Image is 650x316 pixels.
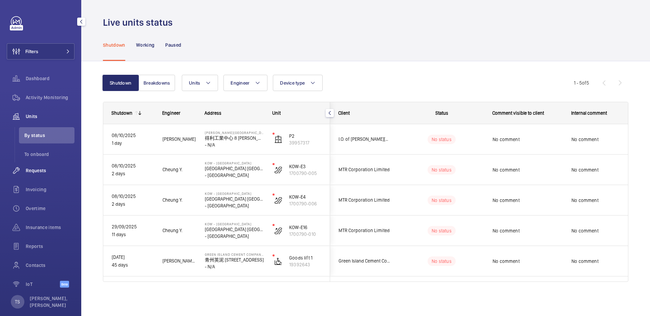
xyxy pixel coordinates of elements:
[492,110,544,116] span: Comment visible to client
[26,75,74,82] span: Dashboard
[26,262,74,269] span: Contacts
[272,110,322,116] div: Unit
[103,42,125,48] p: Shutdown
[112,193,154,200] p: 08/10/2025
[15,298,20,305] p: TS
[280,80,305,86] span: Device type
[493,258,563,265] span: No comment
[26,243,74,250] span: Reports
[205,165,264,172] p: [GEOGRAPHIC_DATA] [GEOGRAPHIC_DATA]
[112,170,154,178] p: 2 days
[26,113,74,120] span: Units
[112,253,154,261] p: [DATE]
[289,224,322,231] p: KOW-E16
[339,196,391,204] span: MTR Corporation Limited
[189,80,200,86] span: Units
[571,110,607,116] span: Internal comment
[205,196,264,202] p: [GEOGRAPHIC_DATA] [GEOGRAPHIC_DATA]
[205,233,264,240] p: - [GEOGRAPHIC_DATA]
[136,42,154,48] p: Working
[274,135,282,143] img: elevator.svg
[112,162,154,170] p: 08/10/2025
[182,75,218,91] button: Units
[204,110,221,116] span: Address
[205,191,264,196] p: KOW - [GEOGRAPHIC_DATA]
[338,110,350,116] span: Client
[493,136,563,143] span: No comment
[205,172,264,179] p: - [GEOGRAPHIC_DATA]
[24,151,74,158] span: To onboard
[162,135,196,143] span: [PERSON_NAME]
[274,257,282,265] img: platform_lift.svg
[205,202,264,209] p: - [GEOGRAPHIC_DATA]
[289,133,322,139] p: P2
[493,166,563,173] span: No comment
[205,226,264,233] p: [GEOGRAPHIC_DATA] [GEOGRAPHIC_DATA]
[60,281,69,288] span: Beta
[274,166,282,174] img: escalator.svg
[26,167,74,174] span: Requests
[231,80,250,86] span: Engineer
[112,261,154,269] p: 45 days
[432,166,452,173] p: No status
[289,200,322,207] p: 1700790-006
[289,231,322,238] p: 1700790-010
[26,281,60,288] span: IoT
[111,110,132,116] div: Shutdown
[223,75,267,91] button: Engineer
[162,110,180,116] span: Engineer
[205,256,264,263] p: 青州英泥 [STREET_ADDRESS]
[205,252,264,256] p: Green Island Cement Company Limited
[103,16,177,29] h1: Live units status
[339,166,391,174] span: MTR Corporation Limited
[205,141,264,148] p: - N/A
[112,223,154,231] p: 29/09/2025
[26,186,74,193] span: Invoicing
[162,196,196,204] span: Cheung Y.
[571,166,633,173] span: No comment
[571,227,633,234] span: No comment
[435,110,448,116] span: Status
[205,131,264,135] p: [PERSON_NAME][GEOGRAPHIC_DATA]
[289,194,322,200] p: KOW-E4
[289,170,322,177] p: 1700790-005
[493,227,563,234] span: No comment
[582,80,586,86] span: of
[289,139,322,146] p: 39957317
[574,81,589,85] span: 1 - 5 5
[274,196,282,204] img: escalator.svg
[289,163,322,170] p: KOW-E3
[205,222,264,226] p: KOW - [GEOGRAPHIC_DATA]
[339,227,391,234] span: MTR Corporation Limited
[289,261,322,268] p: 19392643
[571,197,633,204] span: No comment
[112,139,154,147] p: 1 day
[26,94,74,101] span: Activity Monitoring
[205,161,264,165] p: KOW - [GEOGRAPHIC_DATA]
[112,132,154,139] p: 08/10/2025
[432,197,452,204] p: No status
[339,257,391,265] span: Green Island Cement Company Limited
[7,43,74,60] button: Filters
[138,75,175,91] button: Breakdowns
[112,231,154,239] p: 11 days
[571,258,633,265] span: No comment
[432,258,452,265] p: No status
[205,135,264,141] p: 得利工業中心 8 [PERSON_NAME] Circuit
[339,135,391,143] span: I.O. of [PERSON_NAME][GEOGRAPHIC_DATA]
[162,227,196,234] span: Cheung Y.
[26,205,74,212] span: Overtime
[25,48,38,55] span: Filters
[26,224,74,231] span: Insurance items
[102,75,139,91] button: Shutdown
[24,132,74,139] span: By status
[112,200,154,208] p: 2 days
[289,254,322,261] p: Goods lift 1
[165,42,181,48] p: Paused
[30,295,70,309] p: [PERSON_NAME], [PERSON_NAME]
[493,197,563,204] span: No comment
[571,136,633,143] span: No comment
[432,136,452,143] p: No status
[205,263,264,270] p: - N/A
[162,166,196,174] span: Cheung Y.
